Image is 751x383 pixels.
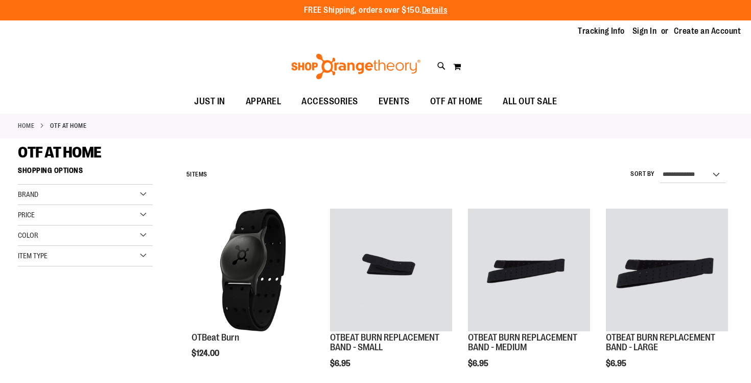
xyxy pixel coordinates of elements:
[18,121,34,130] a: Home
[194,90,225,113] span: JUST IN
[18,252,48,260] span: Item Type
[468,359,490,368] span: $6.95
[301,90,358,113] span: ACCESSORIES
[422,6,448,15] a: Details
[430,90,483,113] span: OTF AT HOME
[304,5,448,16] p: FREE Shipping, orders over $150.
[192,209,314,331] img: Main view of OTBeat Burn 6.0-C
[18,144,102,161] span: OTF AT HOME
[468,332,577,353] a: OTBEAT BURN REPLACEMENT BAND - MEDIUM
[606,332,715,353] a: OTBEAT BURN REPLACEMENT BAND - LARGE
[330,209,452,331] img: OTBEAT BURN REPLACEMENT BAND - SMALL
[18,162,153,185] strong: Shopping Options
[578,26,625,37] a: Tracking Info
[632,26,657,37] a: Sign In
[674,26,741,37] a: Create an Account
[330,332,439,353] a: OTBEAT BURN REPLACEMENT BAND - SMALL
[186,171,191,178] span: 5
[606,359,628,368] span: $6.95
[192,332,239,343] a: OTBeat Burn
[606,209,728,332] a: OTBEAT BURN REPLACEMENT BAND - LARGE
[330,359,352,368] span: $6.95
[18,190,38,198] span: Brand
[379,90,410,113] span: EVENTS
[192,349,221,358] span: $124.00
[18,231,38,239] span: Color
[330,209,452,332] a: OTBEAT BURN REPLACEMENT BAND - SMALL
[192,209,314,332] a: Main view of OTBeat Burn 6.0-C
[630,170,655,178] label: Sort By
[468,209,590,331] img: OTBEAT BURN REPLACEMENT BAND - MEDIUM
[468,209,590,332] a: OTBEAT BURN REPLACEMENT BAND - MEDIUM
[50,121,87,130] strong: OTF AT HOME
[290,54,422,79] img: Shop Orangetheory
[18,211,35,219] span: Price
[606,209,728,331] img: OTBEAT BURN REPLACEMENT BAND - LARGE
[246,90,281,113] span: APPAREL
[186,167,207,183] h2: Items
[503,90,557,113] span: ALL OUT SALE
